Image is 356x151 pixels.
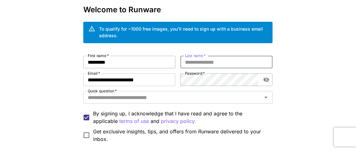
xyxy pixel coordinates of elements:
[93,110,268,125] p: By signing up, I acknowledge that I have read and agree to the applicable and
[262,93,270,102] button: Open
[99,26,268,39] div: To qualify for ~1000 free images, you’ll need to sign up with a business email address.
[161,117,196,125] p: privacy policy.
[88,71,100,76] label: Email
[119,117,149,125] p: terms of use
[185,53,206,58] label: Last name
[83,5,273,14] h3: Welcome to Runware
[88,88,117,94] label: Quick question
[88,53,109,58] label: First name
[185,71,205,76] label: Password
[161,117,196,125] button: By signing up, I acknowledge that I have read and agree to the applicable terms of use and
[261,74,272,85] button: toggle password visibility
[93,128,268,143] span: Get exclusive insights, tips, and offers from Runware delivered to your inbox.
[119,117,149,125] button: By signing up, I acknowledge that I have read and agree to the applicable and privacy policy.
